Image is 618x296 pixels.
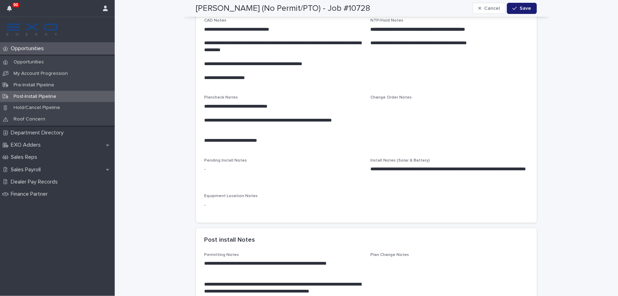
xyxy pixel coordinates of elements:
p: My Account Progression [8,71,73,77]
span: Permitting Notes [204,253,239,257]
p: Department Directory [8,130,69,136]
img: FKS5r6ZBThi8E5hshIGi [6,23,58,37]
p: Opportunities [8,45,49,52]
h2: Post install Notes [204,237,255,244]
p: Sales Payroll [8,166,46,173]
button: Save [507,3,537,14]
span: Pending Install Notes [204,159,247,163]
p: Opportunities [8,59,49,65]
span: Save [520,6,531,11]
span: Plan Change Notes [371,253,409,257]
p: Hold/Cancel Pipeline [8,105,66,111]
button: Cancel [473,3,506,14]
p: Pre-Install Pipeline [8,82,60,88]
p: Sales Reps [8,154,43,161]
span: Equipment Location Notes [204,194,258,198]
div: 90 [7,4,16,17]
p: - [204,202,529,209]
span: Install Notes (Solar & Battery) [371,159,430,163]
p: - [204,166,362,173]
span: Cancel [484,6,500,11]
span: Plancheck Notes [204,95,238,100]
p: Dealer Pay Records [8,179,63,185]
p: Finance Partner [8,191,53,197]
span: CAD Notes [204,18,227,23]
p: 90 [14,2,18,7]
span: Change Order Notes [371,95,412,100]
p: Post-Install Pipeline [8,94,62,100]
p: EXO Adders [8,142,46,148]
p: Roof Concern [8,116,51,122]
h2: [PERSON_NAME] (No Permit/PTO) - Job #10728 [196,3,370,14]
span: NTP/Hold Notes [371,18,404,23]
